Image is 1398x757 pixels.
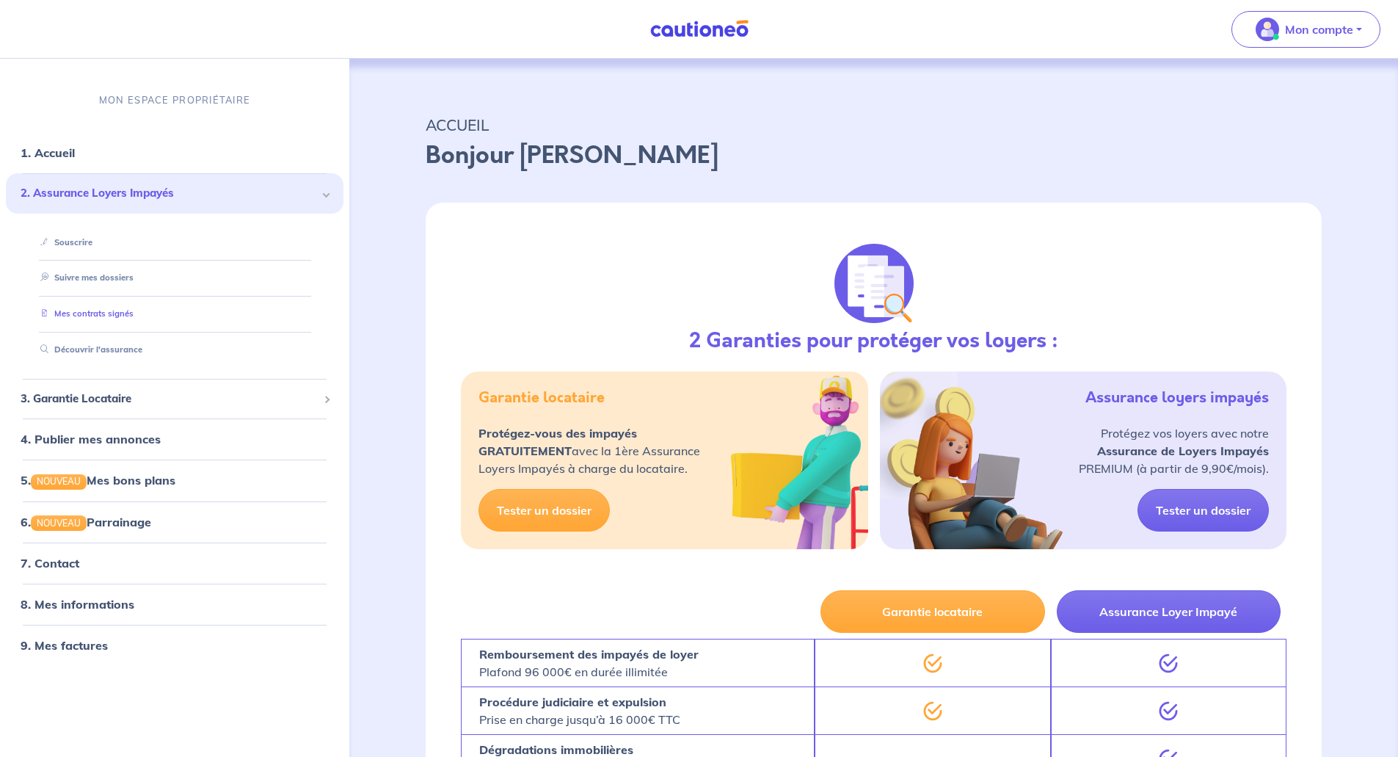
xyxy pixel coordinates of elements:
[1285,21,1353,38] p: Mon compte
[34,237,92,247] a: Souscrire
[21,638,108,653] a: 9. Mes factures
[6,424,343,454] div: 4. Publier mes annonces
[426,138,1322,173] p: Bonjour [PERSON_NAME]
[1256,18,1279,41] img: illu_account_valid_menu.svg
[23,302,326,326] div: Mes contrats signés
[21,145,75,160] a: 1. Accueil
[1231,11,1380,48] button: illu_account_valid_menu.svgMon compte
[21,597,134,612] a: 8. Mes informations
[834,244,914,323] img: justif-loupe
[820,590,1044,633] button: Garantie locataire
[21,556,79,571] a: 7. Contact
[478,424,700,477] p: avec la 1ère Assurance Loyers Impayés à charge du locataire.
[6,138,343,167] div: 1. Accueil
[21,515,151,529] a: 6.NOUVEAUParrainage
[6,173,343,214] div: 2. Assurance Loyers Impayés
[1137,489,1269,532] a: Tester un dossier
[6,590,343,619] div: 8. Mes informations
[478,389,605,407] h5: Garantie locataire
[6,466,343,495] div: 5.NOUVEAUMes bons plans
[479,695,666,709] strong: Procédure judiciaire et expulsion
[426,112,1322,138] p: ACCUEIL
[6,631,343,660] div: 9. Mes factures
[689,329,1058,354] h3: 2 Garanties pour protéger vos loyers :
[6,548,343,578] div: 7. Contact
[479,647,699,662] strong: Remboursement des impayés de loyer
[21,432,161,446] a: 4. Publier mes annonces
[478,489,610,532] a: Tester un dossier
[479,645,699,681] p: Plafond 96 000€ en durée illimitée
[6,385,343,413] div: 3. Garantie Locataire
[1097,443,1269,458] strong: Assurance de Loyers Impayés
[23,267,326,291] div: Suivre mes dossiers
[478,426,637,458] strong: Protégez-vous des impayés GRATUITEMENT
[1085,389,1269,407] h5: Assurance loyers impayés
[479,693,680,728] p: Prise en charge jusqu’à 16 000€ TTC
[34,308,134,319] a: Mes contrats signés
[1079,424,1269,477] p: Protégez vos loyers avec notre PREMIUM (à partir de 9,90€/mois).
[34,344,142,355] a: Découvrir l'assurance
[34,273,134,283] a: Suivre mes dossiers
[6,507,343,537] div: 6.NOUVEAUParrainage
[23,338,326,362] div: Découvrir l'assurance
[644,20,754,38] img: Cautioneo
[21,473,175,488] a: 5.NOUVEAUMes bons plans
[99,93,250,107] p: MON ESPACE PROPRIÉTAIRE
[479,742,633,757] strong: Dégradations immobilières
[21,391,318,408] span: 3. Garantie Locataire
[1057,590,1281,633] button: Assurance Loyer Impayé
[23,231,326,255] div: Souscrire
[21,185,318,202] span: 2. Assurance Loyers Impayés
